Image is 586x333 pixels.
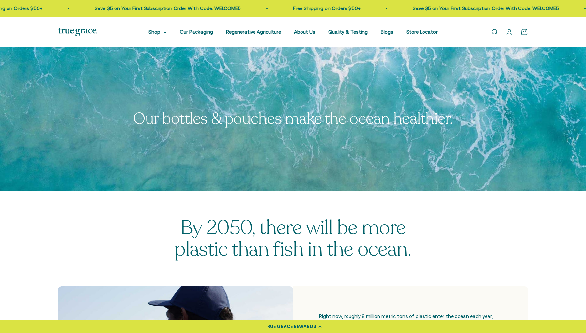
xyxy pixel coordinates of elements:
p: Save $5 on Your First Subscription Order With Code: WELCOME5 [411,5,558,12]
p: By 2050, there will be more plastic than fish in the ocean. [166,217,420,260]
a: About Us [294,29,315,35]
a: Blogs [381,29,393,35]
a: Store Locator [406,29,438,35]
div: TRUE GRACE REWARDS [264,323,316,330]
split-lines: Our bottles & pouches make the ocean healthier. [133,108,453,129]
p: Save $5 on Your First Subscription Order With Code: WELCOME5 [93,5,239,12]
summary: Shop [148,28,167,36]
a: Regenerative Agriculture [226,29,281,35]
a: Our Packaging [180,29,213,35]
a: Quality & Testing [328,29,368,35]
a: Free Shipping on Orders $50+ [292,6,359,11]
